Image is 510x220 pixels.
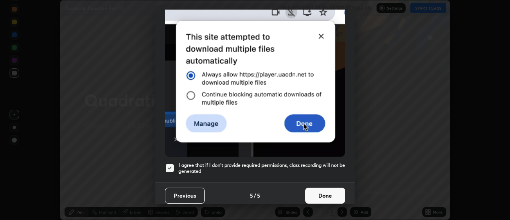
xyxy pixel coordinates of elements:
h5: I agree that if I don't provide required permissions, class recording will not be generated [178,162,345,174]
h4: 5 [250,191,253,200]
h4: / [254,191,256,200]
h4: 5 [257,191,260,200]
button: Previous [165,188,205,204]
button: Done [305,188,345,204]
